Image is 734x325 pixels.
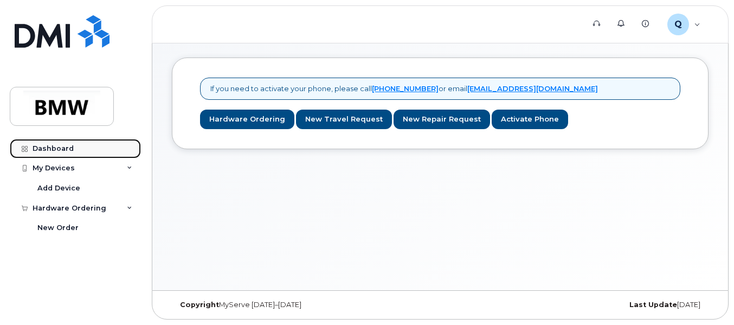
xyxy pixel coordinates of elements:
[467,84,598,93] a: [EMAIL_ADDRESS][DOMAIN_NAME]
[180,301,219,309] strong: Copyright
[530,301,709,309] div: [DATE]
[372,84,439,93] a: [PHONE_NUMBER]
[200,110,294,130] a: Hardware Ordering
[394,110,490,130] a: New Repair Request
[660,14,708,35] div: QTC5388
[629,301,677,309] strong: Last Update
[172,301,351,309] div: MyServe [DATE]–[DATE]
[492,110,568,130] a: Activate Phone
[674,18,682,31] span: Q
[687,278,726,317] iframe: Messenger Launcher
[296,110,392,130] a: New Travel Request
[210,84,598,94] p: If you need to activate your phone, please call or email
